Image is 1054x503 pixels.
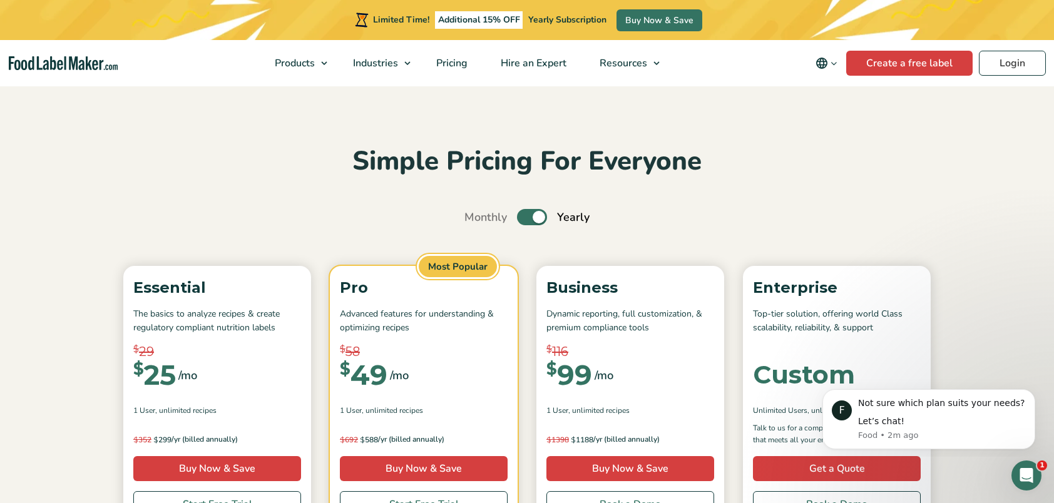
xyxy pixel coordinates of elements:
[1037,460,1047,470] span: 1
[420,40,481,86] a: Pricing
[571,435,576,444] span: $
[753,276,921,300] p: Enterprise
[557,209,590,226] span: Yearly
[617,9,702,31] a: Buy Now & Save
[753,422,897,446] p: Talk to us for a comprehensive solution that meets all your enterprise needs
[546,435,551,444] span: $
[153,435,158,444] span: $
[258,40,334,86] a: Products
[595,367,613,384] span: /mo
[171,434,238,446] span: /yr (billed annually)
[517,209,547,225] label: Toggle
[979,51,1046,76] a: Login
[546,307,714,335] p: Dynamic reporting, full customization, & premium compliance tools
[340,276,508,300] p: Pro
[546,405,568,416] span: 1 User
[362,405,423,416] span: , Unlimited Recipes
[9,56,118,71] a: Food Label Maker homepage
[546,342,552,357] span: $
[753,307,921,335] p: Top-tier solution, offering world Class scalability, reliability, & support
[432,56,469,70] span: Pricing
[155,405,217,416] span: , Unlimited Recipes
[804,378,1054,457] iframe: Intercom notifications message
[337,40,417,86] a: Industries
[596,56,648,70] span: Resources
[117,145,937,179] h2: Simple Pricing For Everyone
[349,56,399,70] span: Industries
[340,405,362,416] span: 1 User
[390,367,409,384] span: /mo
[807,51,846,76] button: Change language
[345,342,360,361] span: 58
[133,361,176,389] div: 25
[340,456,508,481] a: Buy Now & Save
[340,307,508,335] p: Advanced features for understanding & optimizing recipes
[753,456,921,481] a: Get a Quote
[340,435,345,444] span: $
[133,434,171,446] span: 299
[133,456,301,481] a: Buy Now & Save
[417,254,499,280] span: Most Popular
[360,435,365,444] span: $
[340,361,387,389] div: 49
[753,405,807,416] span: Unlimited Users
[133,435,138,444] span: $
[464,209,507,226] span: Monthly
[340,342,345,357] span: $
[546,361,592,389] div: 99
[133,435,151,445] del: 352
[753,362,855,387] div: Custom
[583,40,666,86] a: Resources
[546,434,593,446] span: 1188
[546,435,569,445] del: 1398
[133,276,301,300] p: Essential
[846,51,973,76] a: Create a free label
[133,405,155,416] span: 1 User
[568,405,630,416] span: , Unlimited Recipes
[178,367,197,384] span: /mo
[133,307,301,335] p: The basics to analyze recipes & create regulatory compliant nutrition labels
[340,435,358,445] del: 692
[133,342,139,357] span: $
[139,342,154,361] span: 29
[340,434,378,446] span: 588
[593,434,660,446] span: /yr (billed annually)
[340,361,350,377] span: $
[528,14,606,26] span: Yearly Subscription
[378,434,444,446] span: /yr (billed annually)
[133,361,144,377] span: $
[373,14,429,26] span: Limited Time!
[1011,460,1041,490] iframe: Intercom live chat
[546,276,714,300] p: Business
[271,56,316,70] span: Products
[552,342,568,361] span: 116
[546,361,557,377] span: $
[546,456,714,481] a: Buy Now & Save
[497,56,568,70] span: Hire an Expert
[435,11,523,29] span: Additional 15% OFF
[484,40,580,86] a: Hire an Expert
